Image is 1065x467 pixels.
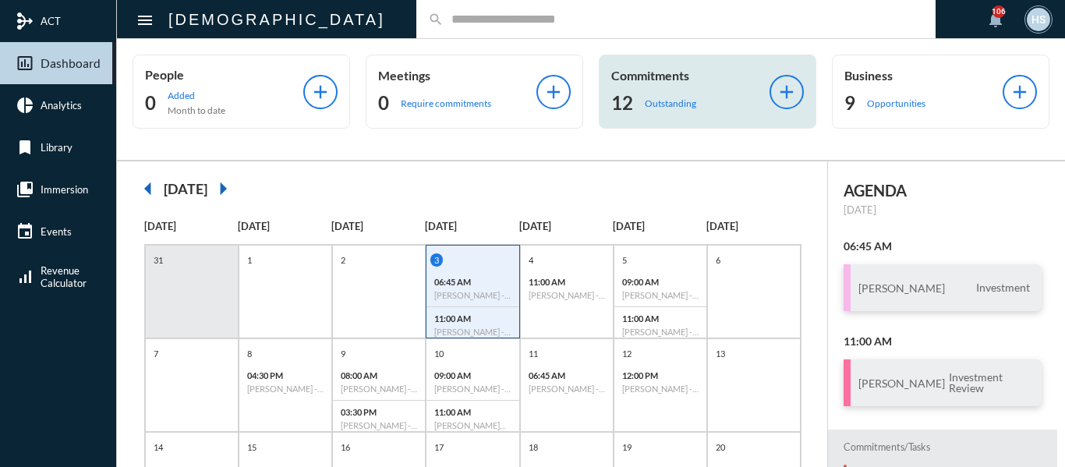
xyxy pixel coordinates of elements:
[16,222,34,241] mat-icon: event
[144,220,238,232] p: [DATE]
[41,99,82,111] span: Analytics
[434,327,511,337] h6: [PERSON_NAME] - Investment Review
[378,68,536,83] p: Meetings
[310,81,331,103] mat-icon: add
[611,68,770,83] p: Commitments
[430,440,448,454] p: 17
[613,220,706,232] p: [DATE]
[434,313,511,324] p: 11:00 AM
[525,253,537,267] p: 4
[341,370,417,380] p: 08:00 AM
[712,440,729,454] p: 20
[247,370,324,380] p: 04:30 PM
[145,90,156,115] h2: 0
[150,347,162,360] p: 7
[337,440,354,454] p: 16
[622,327,699,337] h6: [PERSON_NAME] - Retirement Doctrine Review
[243,347,256,360] p: 8
[41,56,101,70] span: Dashboard
[945,370,1034,395] span: Investment Review
[611,90,633,115] h2: 12
[434,370,511,380] p: 09:00 AM
[712,347,729,360] p: 13
[844,334,1042,348] h2: 11:00 AM
[150,440,167,454] p: 14
[622,384,699,394] h6: [PERSON_NAME] - [PERSON_NAME] - Retirement Income
[529,370,605,380] p: 06:45 AM
[529,290,605,300] h6: [PERSON_NAME] - Retirement Doctrine Review
[16,12,34,30] mat-icon: mediation
[529,277,605,287] p: 11:00 AM
[525,440,542,454] p: 18
[41,183,88,196] span: Immersion
[136,11,154,30] mat-icon: Side nav toggle icon
[622,313,699,324] p: 11:00 AM
[337,347,349,360] p: 9
[645,97,696,109] p: Outstanding
[519,220,613,232] p: [DATE]
[164,180,207,197] h2: [DATE]
[434,420,511,430] h6: [PERSON_NAME] ([PERSON_NAME]) [PERSON_NAME] - Retirement Income
[133,173,164,204] mat-icon: arrow_left
[129,4,161,35] button: Toggle sidenav
[618,440,635,454] p: 19
[858,281,945,295] h3: [PERSON_NAME]
[168,7,385,32] h2: [DEMOGRAPHIC_DATA]
[622,370,699,380] p: 12:00 PM
[150,253,167,267] p: 31
[430,347,448,360] p: 10
[41,15,61,27] span: ACT
[425,220,518,232] p: [DATE]
[858,377,945,390] h3: [PERSON_NAME]
[331,220,425,232] p: [DATE]
[168,104,225,116] p: Month to date
[341,407,417,417] p: 03:30 PM
[16,180,34,199] mat-icon: collections_bookmark
[41,264,87,289] span: Revenue Calculator
[844,90,855,115] h2: 9
[844,181,1042,200] h2: AGENDA
[844,441,1042,453] h2: Commitments/Tasks
[16,138,34,157] mat-icon: bookmark
[434,277,511,287] p: 06:45 AM
[618,347,635,360] p: 12
[712,253,724,267] p: 6
[247,384,324,394] h6: [PERSON_NAME] - Retirement Doctrine Review
[622,290,699,300] h6: [PERSON_NAME] - [PERSON_NAME] - Income Protection
[16,54,34,73] mat-icon: insert_chart_outlined
[844,203,1042,216] p: [DATE]
[706,220,800,232] p: [DATE]
[1009,81,1031,103] mat-icon: add
[168,90,225,101] p: Added
[867,97,925,109] p: Opportunities
[41,141,73,154] span: Library
[337,253,349,267] p: 2
[992,5,1005,18] div: 106
[16,267,34,286] mat-icon: signal_cellular_alt
[844,68,1003,83] p: Business
[145,67,303,82] p: People
[401,97,491,109] p: Require commitments
[341,420,417,430] h6: [PERSON_NAME] - [PERSON_NAME] - Verification
[529,384,605,394] h6: [PERSON_NAME] - Investment
[341,384,417,394] h6: [PERSON_NAME] - Review
[434,290,511,300] h6: [PERSON_NAME] - Investment
[543,81,564,103] mat-icon: add
[972,281,1034,295] span: Investment
[430,253,443,267] p: 3
[618,253,631,267] p: 5
[776,81,798,103] mat-icon: add
[844,239,1042,253] h2: 06:45 AM
[243,440,260,454] p: 15
[238,220,331,232] p: [DATE]
[378,90,389,115] h2: 0
[243,253,256,267] p: 1
[986,10,1005,29] mat-icon: notifications
[434,407,511,417] p: 11:00 AM
[1027,8,1050,31] div: HS
[207,173,239,204] mat-icon: arrow_right
[428,12,444,27] mat-icon: search
[41,225,72,238] span: Events
[434,384,511,394] h6: [PERSON_NAME] - [PERSON_NAME] - Review
[16,96,34,115] mat-icon: pie_chart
